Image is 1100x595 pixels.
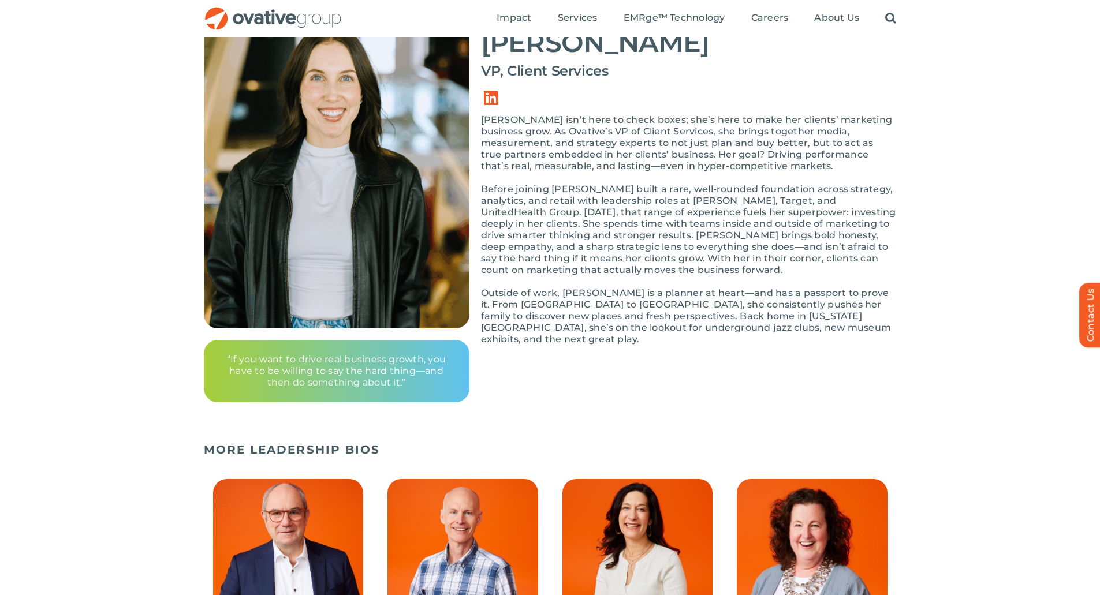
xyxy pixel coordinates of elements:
[481,63,897,79] h4: VP, Client Services
[204,6,342,17] a: OG_Full_horizontal_RGB
[497,12,531,25] a: Impact
[204,11,469,328] img: 1
[475,82,508,114] a: Link to https://www.linkedin.com/in/charlotte-ryan-765b3013/
[218,354,456,388] p: “If you want to drive real business growth, you have to be willing to say the hard thing—and then...
[885,12,896,25] a: Search
[751,12,789,24] span: Careers
[814,12,859,25] a: About Us
[751,12,789,25] a: Careers
[481,28,897,57] h2: [PERSON_NAME]
[624,12,725,24] span: EMRge™ Technology
[558,12,598,24] span: Services
[481,287,897,345] p: Outside of work, [PERSON_NAME] is a planner at heart—and has a passport to prove it. From [GEOGRA...
[558,12,598,25] a: Services
[624,12,725,25] a: EMRge™ Technology
[481,114,897,172] p: [PERSON_NAME] isn’t here to check boxes; she’s here to make her clients’ marketing business grow....
[481,184,897,276] p: Before joining [PERSON_NAME] built a rare, well-rounded foundation across strategy, analytics, an...
[814,12,859,24] span: About Us
[204,443,897,456] h5: MORE LEADERSHIP BIOS
[497,12,531,24] span: Impact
